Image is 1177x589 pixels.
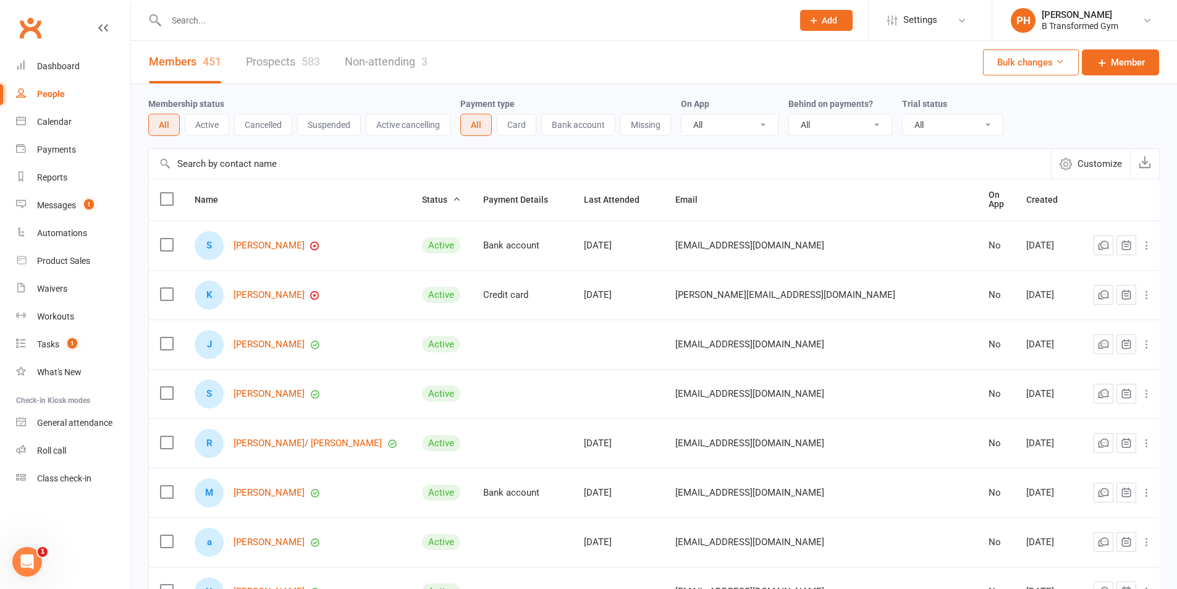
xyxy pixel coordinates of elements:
[16,80,130,108] a: People
[185,114,229,136] button: Active
[989,438,1004,449] div: No
[345,41,428,83] a: Non-attending3
[149,149,1051,179] input: Search by contact name
[37,367,82,377] div: What's New
[1026,195,1071,205] span: Created
[460,114,492,136] button: All
[37,117,72,127] div: Calendar
[38,547,48,557] span: 1
[1026,240,1071,251] div: [DATE]
[584,195,653,205] span: Last Attended
[1026,438,1071,449] div: [DATE]
[16,275,130,303] a: Waivers
[16,331,130,358] a: Tasks 1
[195,528,224,557] div: amanda
[15,12,46,43] a: Clubworx
[903,6,937,34] span: Settings
[16,192,130,219] a: Messages 1
[37,339,59,349] div: Tasks
[37,256,90,266] div: Product Sales
[1111,55,1145,70] span: Member
[16,358,130,386] a: What's New
[675,431,824,455] span: [EMAIL_ADDRESS][DOMAIN_NAME]
[675,481,824,504] span: [EMAIL_ADDRESS][DOMAIN_NAME]
[234,339,305,350] a: [PERSON_NAME]
[16,303,130,331] a: Workouts
[37,172,67,182] div: Reports
[483,290,562,300] div: Credit card
[675,283,895,307] span: [PERSON_NAME][EMAIL_ADDRESS][DOMAIN_NAME]
[1026,389,1071,399] div: [DATE]
[483,488,562,498] div: Bank account
[421,55,428,68] div: 3
[234,488,305,498] a: [PERSON_NAME]
[195,231,224,260] div: Sarfina
[983,49,1079,75] button: Bulk changes
[234,290,305,300] a: [PERSON_NAME]
[162,12,784,29] input: Search...
[16,53,130,80] a: Dashboard
[422,195,461,205] span: Status
[681,99,709,109] label: On App
[675,234,824,257] span: [EMAIL_ADDRESS][DOMAIN_NAME]
[195,281,224,310] div: Kylie
[16,219,130,247] a: Automations
[422,192,461,207] button: Status
[541,114,615,136] button: Bank account
[989,389,1004,399] div: No
[16,437,130,465] a: Roll call
[67,338,77,349] span: 1
[148,114,180,136] button: All
[234,114,292,136] button: Cancelled
[149,41,221,83] a: Members451
[1026,290,1071,300] div: [DATE]
[37,311,74,321] div: Workouts
[584,488,653,498] div: [DATE]
[297,114,361,136] button: Suspended
[989,537,1004,548] div: No
[584,192,653,207] button: Last Attended
[246,41,320,83] a: Prospects583
[234,438,382,449] a: [PERSON_NAME]/ [PERSON_NAME]
[195,195,232,205] span: Name
[422,237,460,253] div: Active
[37,145,76,155] div: Payments
[675,333,824,356] span: [EMAIL_ADDRESS][DOMAIN_NAME]
[460,99,515,109] label: Payment type
[800,10,853,31] button: Add
[584,240,653,251] div: [DATE]
[584,537,653,548] div: [DATE]
[16,108,130,136] a: Calendar
[675,382,824,405] span: [EMAIL_ADDRESS][DOMAIN_NAME]
[16,247,130,275] a: Product Sales
[422,435,460,451] div: Active
[989,488,1004,498] div: No
[422,534,460,550] div: Active
[37,446,66,456] div: Roll call
[483,192,562,207] button: Payment Details
[195,192,232,207] button: Name
[1026,537,1071,548] div: [DATE]
[1082,49,1159,75] a: Member
[788,99,873,109] label: Behind on payments?
[902,99,947,109] label: Trial status
[195,478,224,507] div: Michael
[12,547,42,577] iframe: Intercom live chat
[989,240,1004,251] div: No
[620,114,671,136] button: Missing
[422,485,460,501] div: Active
[584,290,653,300] div: [DATE]
[302,55,320,68] div: 583
[675,195,711,205] span: Email
[234,537,305,548] a: [PERSON_NAME]
[84,199,94,210] span: 1
[1042,9,1118,20] div: [PERSON_NAME]
[37,418,112,428] div: General attendance
[1026,488,1071,498] div: [DATE]
[989,339,1004,350] div: No
[483,195,562,205] span: Payment Details
[483,240,562,251] div: Bank account
[37,473,91,483] div: Class check-in
[16,409,130,437] a: General attendance kiosk mode
[497,114,536,136] button: Card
